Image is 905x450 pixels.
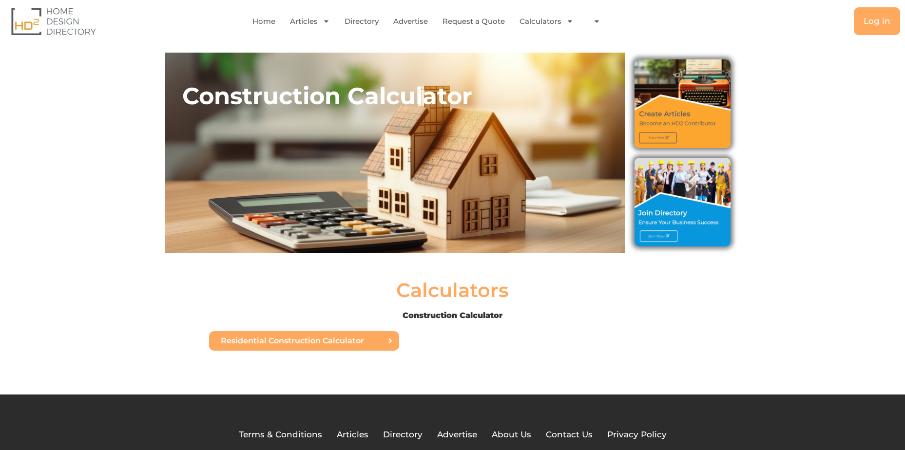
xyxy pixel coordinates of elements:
a: Terms & Conditions [239,429,322,441]
a: Calculators [520,10,574,33]
a: Contact Us [546,429,593,441]
a: Home [252,10,275,33]
h2: Construction Calculator [182,81,625,111]
a: Directory [383,429,423,441]
a: Residential Construction Calculator [209,331,399,351]
a: Request a Quote [443,10,505,33]
img: Join Directory [635,158,730,246]
a: Directory [345,10,379,33]
a: Privacy Policy [607,429,667,441]
nav: Menu [184,10,676,33]
a: Advertise [393,10,428,33]
b: Construction Calculator [403,311,502,320]
span: Log in [864,17,890,25]
a: Log in [854,7,900,35]
img: Create Articles [635,59,730,148]
a: Articles [337,429,368,441]
a: Articles [290,10,330,33]
span: Residential Construction Calculator [221,337,364,345]
a: Advertise [437,429,477,441]
h2: Calculators [396,281,509,300]
a: About Us [492,429,531,441]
